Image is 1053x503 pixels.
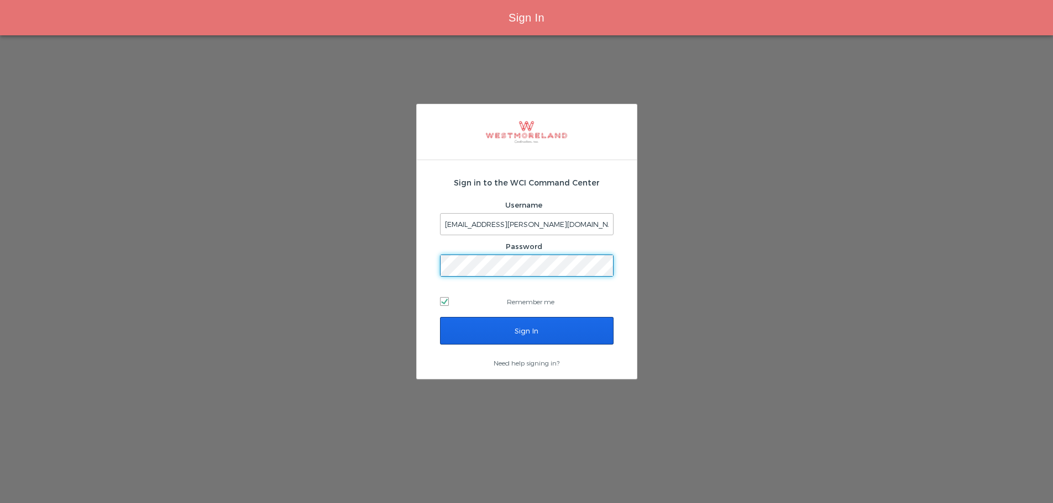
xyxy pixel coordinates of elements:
[509,12,544,24] span: Sign In
[506,242,542,251] label: Password
[440,177,614,188] h2: Sign in to the WCI Command Center
[494,359,559,367] a: Need help signing in?
[505,200,542,209] label: Username
[440,317,614,345] input: Sign In
[440,293,614,310] label: Remember me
